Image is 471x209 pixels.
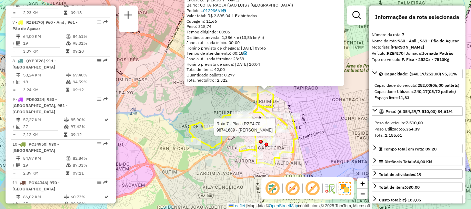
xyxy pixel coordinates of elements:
[264,180,281,197] span: Exibir deslocamento
[372,80,463,104] div: Capacidade: (240,17/252,00) 95,31%
[23,40,66,47] td: 19
[66,80,71,84] i: % de utilização da cubagem
[16,73,20,77] i: Distância Total
[12,79,16,85] td: /
[374,120,423,125] span: Peso do veículo:
[12,162,16,169] td: /
[372,169,463,179] a: Total de atividades:19
[70,194,104,200] td: 60,73%
[12,48,16,55] td: =
[187,77,342,83] div: Total hectolitro: 2,322
[372,195,463,204] a: Custo total:R$ 183,05
[64,202,69,206] i: % de utilização da cubagem
[12,97,68,114] span: 9 -
[12,142,59,153] span: 10 -
[379,197,421,203] div: Custo total:
[66,163,71,167] i: % de utilização da cubagem
[187,51,342,56] div: Tempo de atendimento: 00:18
[103,180,108,185] em: Rota exportada
[70,131,104,138] td: 09:12
[372,32,463,38] div: Número da rota:
[26,20,43,25] span: RZE4I70
[23,123,63,130] td: 27
[414,159,432,164] span: 64,00 KM
[379,159,432,165] div: Distância Total:
[384,146,437,151] span: Tempo total em rota: 09:20
[103,20,108,24] em: Rota exportada
[372,56,463,63] div: Tipo do veículo:
[304,180,321,197] span: Exibir rótulo
[23,48,66,55] td: 3,37 KM
[97,20,101,24] em: Opções
[398,38,459,43] strong: 960 - Anil , 961 - Pão de Açucar
[246,203,247,208] span: |
[97,180,101,185] em: Opções
[372,69,463,78] a: Capacidade: (240,17/252,00) 95,31%
[12,200,16,207] td: /
[12,58,56,70] span: 8 -
[72,79,107,85] td: 94,59%
[357,178,368,189] a: Zoom in
[374,132,460,138] div: Total:
[227,203,372,209] div: Map data © contributors,© 2025 TomTom, Microsoft
[403,51,453,56] span: | Jornada:
[23,170,66,177] td: 2,89 KM
[103,97,108,101] em: Rota exportada
[324,183,335,194] img: Fluxo de ruas
[374,88,460,95] div: Capacidade Utilizada:
[103,142,108,146] em: Rota exportada
[360,179,365,188] span: +
[23,86,66,93] td: 3,24 KM
[16,195,20,199] i: Distância Total
[372,144,463,153] a: Tempo total em rota: 09:20
[29,180,47,185] span: PGX4J46
[372,157,463,166] a: Distância Total:64,00 KM
[64,125,69,129] i: % de utilização da cubagem
[187,56,342,62] div: Janela utilizada término: 23:59
[23,155,66,162] td: 54,97 KM
[97,142,101,146] em: Opções
[232,13,257,18] span: Exibir todos
[12,86,16,93] td: =
[23,131,63,138] td: 2,12 KM
[422,51,453,56] strong: Jornada Padrão
[97,59,101,63] em: Opções
[72,33,107,40] td: 84,61%
[103,59,108,63] em: Rota exportada
[66,49,69,53] i: Tempo total em rota
[66,34,71,39] i: % de utilização do peso
[16,34,20,39] i: Distância Total
[72,72,107,79] td: 69,40%
[64,118,69,122] i: % de utilização do peso
[70,123,104,130] td: 97,42%
[72,162,107,169] td: 87,33%
[187,8,342,13] div: Pedidos:
[16,125,20,129] i: Total de Atividades
[70,9,104,16] td: 09:18
[23,72,66,79] td: 58,24 KM
[357,189,368,199] a: Zoom out
[187,72,342,78] div: Quantidade pallets: 0,277
[402,32,404,37] strong: 7
[23,79,66,85] td: 18
[72,86,107,93] td: 09:12
[64,195,69,199] i: % de utilização do peso
[12,123,16,130] td: /
[391,44,424,50] strong: [PERSON_NAME]
[385,133,402,138] strong: 1.155,61
[16,118,20,122] i: Distância Total
[72,40,107,47] td: 95,31%
[12,20,78,31] span: 7 -
[121,8,135,24] a: Nova sessão e pesquisa
[372,182,463,191] a: Total de itens:630,00
[16,80,20,84] i: Total de Atividades
[23,200,63,207] td: 25
[187,29,342,35] div: Tempo dirigindo: 00:06
[187,67,342,72] div: Total de itens: 42,00
[372,117,463,141] div: Peso: (6.354,39/7.510,00) 84,61%
[243,51,247,56] a: Com service time
[12,9,16,16] td: =
[72,170,107,177] td: 09:11
[26,97,44,102] span: PDK0324
[16,163,20,167] i: Total de Atividades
